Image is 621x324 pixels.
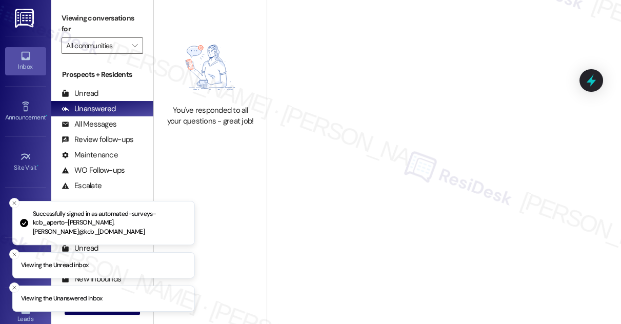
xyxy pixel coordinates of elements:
div: You've responded to all your questions - great job! [165,105,255,127]
img: empty-state [167,35,254,99]
input: All communities [66,37,127,54]
span: • [46,112,47,119]
div: Escalate [62,180,102,191]
button: Close toast [9,198,19,208]
button: Close toast [9,249,19,259]
a: Insights • [5,198,46,226]
button: Close toast [9,282,19,293]
p: Successfully signed in as automated-surveys-kcb_aperto-[PERSON_NAME].[PERSON_NAME]@kcb_[DOMAIN_NAME] [33,210,186,237]
div: Review follow-ups [62,134,133,145]
div: Unread [62,88,98,99]
img: ResiDesk Logo [15,9,36,28]
div: Unanswered [62,104,116,114]
a: Buildings [5,249,46,276]
label: Viewing conversations for [62,10,143,37]
a: Site Visit • [5,148,46,176]
p: Viewing the Unread inbox [21,261,88,270]
div: Maintenance [62,150,118,160]
i:  [132,42,137,50]
span: • [37,163,38,170]
a: Inbox [5,47,46,75]
p: Viewing the Unanswered inbox [21,294,103,303]
div: WO Follow-ups [62,165,125,176]
div: All Messages [62,119,116,130]
div: Prospects + Residents [51,69,153,80]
